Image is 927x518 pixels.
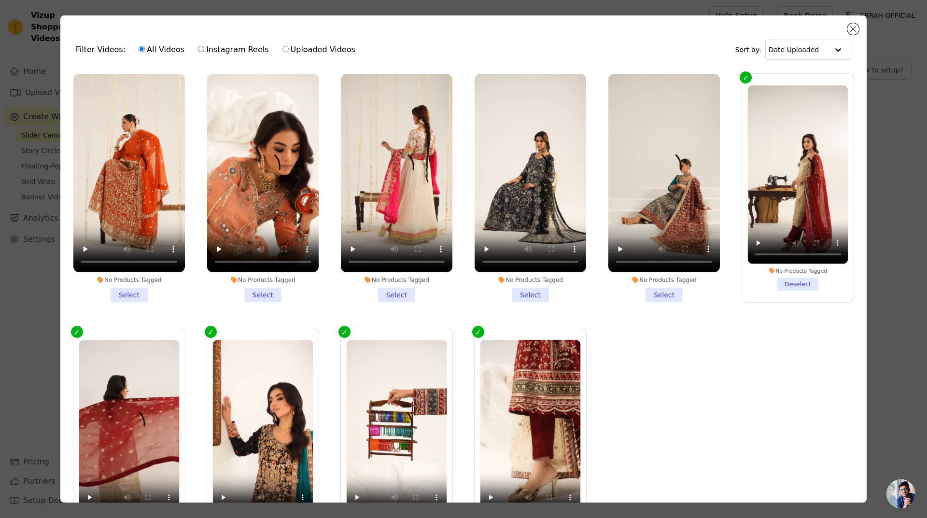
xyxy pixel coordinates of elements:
[207,276,319,284] div: No Products Tagged
[341,276,452,284] div: No Products Tagged
[608,276,720,284] div: No Products Tagged
[197,43,269,56] label: Instagram Reels
[735,40,852,60] div: Sort by:
[282,43,356,56] label: Uploaded Videos
[847,23,859,35] button: Close modal
[138,43,185,56] label: All Videos
[73,276,185,284] div: No Products Tagged
[76,39,361,61] div: Filter Videos:
[886,479,915,508] div: Open chat
[475,276,586,284] div: No Products Tagged
[748,267,848,274] div: No Products Tagged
